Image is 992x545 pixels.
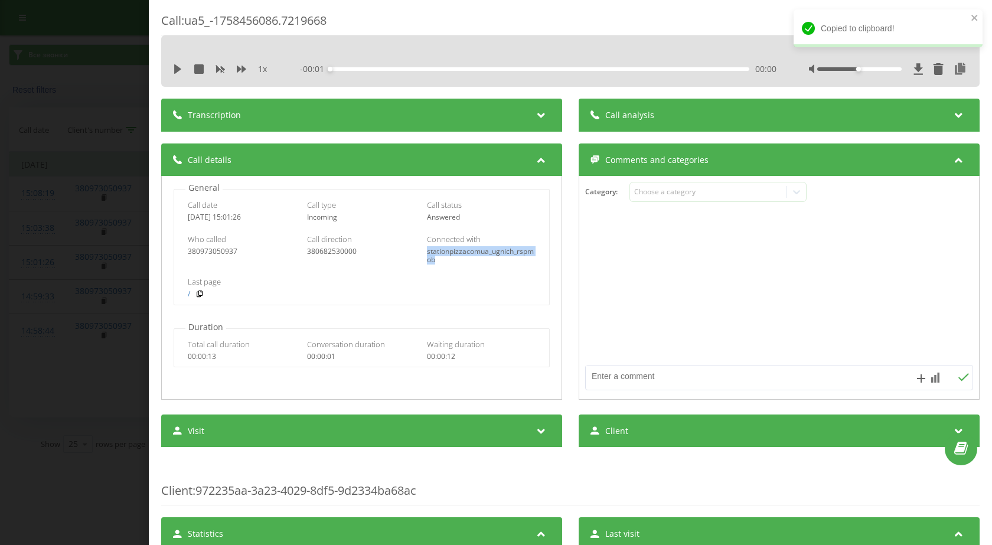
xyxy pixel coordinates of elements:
a: / [188,290,190,298]
p: General [185,182,223,194]
p: Duration [185,321,226,333]
span: Call date [188,200,217,210]
div: Accessibility label [856,67,861,71]
span: Call details [188,154,231,166]
span: 00:00 [755,63,776,75]
div: 00:00:12 [427,353,536,361]
div: [DATE] 15:01:26 [188,213,297,221]
span: Total call duration [188,339,250,350]
div: : 972235aa-3a23-4029-8df5-9d2334ba68ac [161,459,980,505]
div: 00:00:13 [188,353,297,361]
span: 1 x [258,63,267,75]
span: Call status [427,200,462,210]
div: 380973050937 [188,247,297,256]
span: Waiting duration [427,339,485,350]
span: Call direction [307,234,352,244]
button: close [971,13,979,24]
span: Comments and categories [605,154,709,166]
span: Connected with [427,234,481,244]
span: Call analysis [605,109,654,121]
span: Transcription [188,109,241,121]
div: Choose a category [634,187,782,197]
div: 380682530000 [307,247,416,256]
div: Copied to clipboard! [794,9,983,47]
span: Call type [307,200,336,210]
span: Last page [188,276,221,287]
span: Incoming [307,212,337,222]
div: Call : ua5_-1758456086.7219668 [161,12,980,35]
span: Who called [188,234,226,244]
div: 00:00:01 [307,353,416,361]
h4: Category : [585,188,629,196]
span: Client [161,482,192,498]
span: Visit [188,425,204,437]
span: Answered [427,212,460,222]
span: - 00:01 [300,63,330,75]
span: Last visit [605,528,639,540]
div: Accessibility label [328,67,332,71]
span: Conversation duration [307,339,385,350]
span: Client [605,425,628,437]
div: stationpizzacomua_ugnich_rspmob [427,247,536,265]
span: Statistics [188,528,223,540]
